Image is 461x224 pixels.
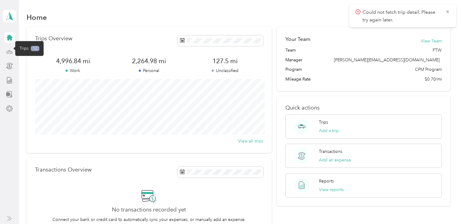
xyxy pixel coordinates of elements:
span: Team [285,47,296,53]
iframe: Everlance-gr Chat Button Frame [427,190,461,224]
p: Quick actions [285,105,442,111]
span: 4,996.84 mi [35,57,111,65]
p: Connect your bank or credit card to automatically sync your expenses, or manually add an expense. [52,216,246,223]
p: Work [35,67,111,74]
h2: No transactions recorded yet [112,207,186,213]
button: View all trips [238,138,263,144]
button: View Team [421,38,442,44]
p: Personal [111,67,187,74]
p: Transactions [319,148,342,155]
span: 2,264.98 mi [111,57,187,65]
h1: Home [27,14,47,20]
span: Program [285,66,302,73]
button: Add an expense [319,157,351,163]
button: View reports [319,186,344,193]
p: Unclassified [187,67,263,74]
h2: Your Team [285,35,310,43]
span: 12 [31,46,39,51]
button: Add a trip [319,128,339,134]
span: $0.70/mi [425,76,442,82]
span: 127.5 mi [187,57,263,65]
span: CPM Program [415,66,442,73]
span: Mileage Rate [285,76,311,82]
span: Trips [20,45,29,52]
p: Trips Overview [35,35,72,42]
span: FTW [433,47,442,53]
p: Transactions Overview [35,167,91,173]
p: Could not fetch trip detail. Please try again later. [363,9,441,23]
p: Trips [319,119,328,125]
span: [PERSON_NAME][EMAIL_ADDRESS][DOMAIN_NAME] [334,57,440,63]
span: Manager [285,57,302,63]
p: Reports [319,178,334,184]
